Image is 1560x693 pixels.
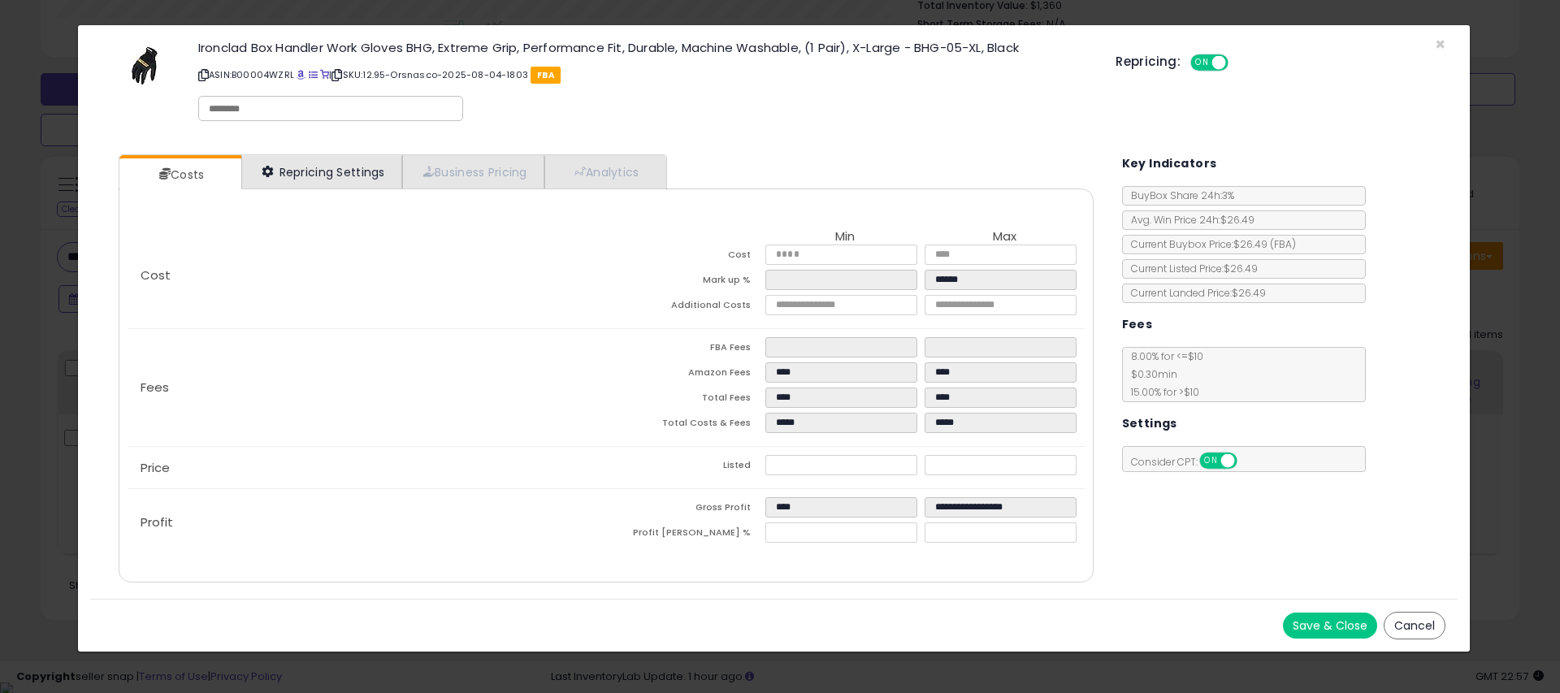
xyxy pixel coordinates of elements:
th: Min [765,230,925,245]
span: FBA [531,67,561,84]
span: Current Landed Price: $26.49 [1123,286,1266,300]
a: Analytics [544,155,665,188]
td: Additional Costs [606,295,765,320]
td: Total Costs & Fees [606,413,765,438]
button: Cancel [1384,612,1445,639]
span: ON [1201,454,1221,468]
h5: Key Indicators [1122,154,1217,174]
button: Save & Close [1283,613,1377,639]
span: × [1435,32,1445,56]
p: ASIN: B00004WZRL | SKU: 12.95-Orsnasco-2025-08-04-1803 [198,62,1091,88]
a: Business Pricing [402,155,544,188]
h5: Settings [1122,414,1177,434]
td: Amazon Fees [606,362,765,388]
span: 8.00 % for <= $10 [1123,349,1203,399]
span: $26.49 [1233,237,1296,251]
p: Price [128,461,606,474]
span: ON [1192,56,1212,70]
td: Listed [606,455,765,480]
span: Avg. Win Price 24h: $26.49 [1123,213,1254,227]
td: Mark up % [606,270,765,295]
td: Cost [606,245,765,270]
h3: Ironclad Box Handler Work Gloves BHG, Extreme Grip, Performance Fit, Durable, Machine Washable, (... [198,41,1091,54]
th: Max [925,230,1084,245]
td: FBA Fees [606,337,765,362]
span: Current Buybox Price: [1123,237,1296,251]
a: All offer listings [309,68,318,81]
td: Profit [PERSON_NAME] % [606,522,765,548]
h5: Repricing: [1116,55,1181,68]
span: $0.30 min [1123,367,1177,381]
a: Repricing Settings [241,155,402,188]
span: Current Listed Price: $26.49 [1123,262,1258,275]
img: 31lA3AFm1+L._SL60_.jpg [120,41,169,90]
span: Consider CPT: [1123,455,1259,469]
span: 15.00 % for > $10 [1123,385,1199,399]
a: Your listing only [320,68,329,81]
td: Total Fees [606,388,765,413]
p: Fees [128,381,606,394]
span: OFF [1226,56,1252,70]
a: BuyBox page [297,68,305,81]
span: OFF [1234,454,1260,468]
p: Profit [128,516,606,529]
p: Cost [128,269,606,282]
td: Gross Profit [606,497,765,522]
span: ( FBA ) [1270,237,1296,251]
a: Costs [119,158,240,191]
span: BuyBox Share 24h: 3% [1123,188,1234,202]
h5: Fees [1122,314,1153,335]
